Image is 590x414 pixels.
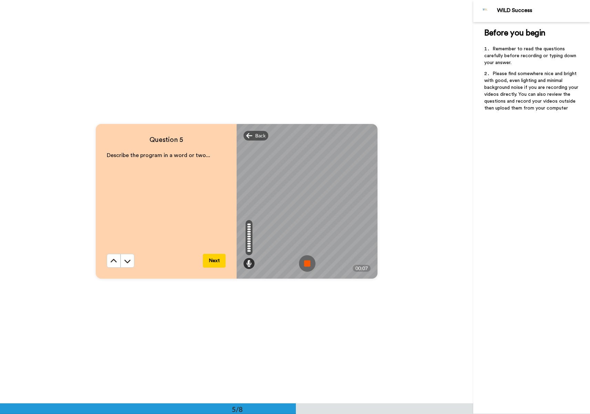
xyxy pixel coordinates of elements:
span: Remember to read the questions carefully before recording or typing down your answer. [484,46,578,65]
span: Describe the program in a word or two... [107,153,210,158]
div: Back [244,131,268,141]
img: Profile Image [477,3,494,19]
span: Before you begin [484,29,545,37]
h4: Question 5 [107,135,226,145]
div: 00:07 [353,265,371,272]
span: Back [255,132,266,139]
span: Please find somewhere nice and bright with good, even lighting and minimal background noise if yo... [484,71,580,111]
div: WILD Success [497,7,590,14]
img: ic_record_stop.svg [299,255,315,272]
div: 5/8 [221,404,254,414]
button: Next [203,254,226,268]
